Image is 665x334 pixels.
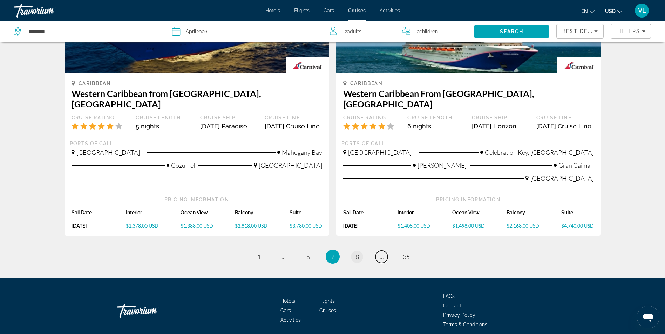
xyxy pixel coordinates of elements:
[536,123,594,130] div: [DATE] Cruise Line
[633,3,651,18] button: User Menu
[500,29,524,34] span: Search
[348,8,366,13] a: Cruises
[398,223,452,229] a: $1,408.00 USD
[281,253,286,260] span: ...
[348,148,412,156] span: [GEOGRAPHIC_DATA]
[558,161,594,169] span: Gran Caimán
[65,250,601,264] nav: Pagination
[76,148,140,156] span: [GEOGRAPHIC_DATA]
[324,8,334,13] a: Cars
[417,27,438,36] span: 2
[72,114,129,121] div: Cruise Rating
[611,24,651,39] button: Filters
[350,81,383,86] span: Caribbean
[79,81,111,86] span: Caribbean
[186,27,207,36] div: 2026
[507,210,561,219] div: Balcony
[507,223,561,229] a: $2,168.00 USD
[257,253,261,260] span: 1
[181,210,235,219] div: Ocean View
[452,210,507,219] div: Ocean View
[443,322,487,327] a: Terms & Conditions
[562,28,599,34] span: Best Deals
[235,210,290,219] div: Balcony
[331,253,334,260] span: 7
[72,196,322,203] div: Pricing Information
[403,253,410,260] span: 35
[235,223,290,229] a: $2,818.00 USD
[259,161,322,169] span: [GEOGRAPHIC_DATA]
[265,8,280,13] a: Hotels
[72,223,126,229] div: [DATE]
[380,8,400,13] a: Activities
[290,210,322,219] div: Suite
[290,223,322,229] a: $3,780.00 USD
[380,253,384,260] span: ...
[14,1,84,20] a: Travorium
[200,114,258,121] div: Cruise Ship
[347,29,361,34] span: Adults
[530,174,594,182] span: [GEOGRAPHIC_DATA]
[343,196,594,203] div: Pricing Information
[557,57,600,73] img: Cruise company logo
[407,123,465,130] div: 6 nights
[407,114,465,121] div: Cruise Length
[200,123,258,130] div: [DATE] Paradise
[319,308,336,313] a: Cruises
[345,27,361,36] span: 2
[28,26,154,37] input: Select cruise destination
[126,223,158,229] span: $1,378.00 USD
[72,210,126,219] div: Sail Date
[136,123,193,130] div: 5 nights
[72,88,322,109] h3: Western Caribbean from [GEOGRAPHIC_DATA], [GEOGRAPHIC_DATA]
[581,6,595,16] button: Change language
[70,140,324,147] div: Ports of call
[235,223,267,229] span: $2,818.00 USD
[605,8,616,14] span: USD
[472,123,529,130] div: [DATE] Horizon
[561,223,594,229] span: $4,740.00 USD
[638,7,646,14] span: VL
[418,161,467,169] span: [PERSON_NAME]
[117,300,187,321] a: Go Home
[343,114,401,121] div: Cruise Rating
[306,253,310,260] span: 6
[181,223,235,229] a: $1,388.00 USD
[126,223,181,229] a: $1,378.00 USD
[319,298,335,304] a: Flights
[472,114,529,121] div: Cruise Ship
[443,293,455,299] a: FAQs
[172,21,316,42] button: Select cruise date
[443,303,461,308] a: Contact
[343,210,398,219] div: Sail Date
[562,27,598,35] mat-select: Sort by
[286,57,329,73] img: Cruise company logo
[280,298,295,304] a: Hotels
[536,114,594,121] div: Cruise Line
[181,223,213,229] span: $1,388.00 USD
[485,148,594,156] span: Celebration Key, [GEOGRAPHIC_DATA]
[452,223,507,229] a: $1,498.00 USD
[443,312,475,318] a: Privacy Policy
[265,123,322,130] div: [DATE] Cruise Line
[355,253,359,260] span: 8
[294,8,310,13] a: Flights
[341,140,596,147] div: Ports of call
[581,8,588,14] span: en
[126,210,181,219] div: Interior
[280,308,291,313] a: Cars
[343,88,594,109] h3: Western Caribbean From [GEOGRAPHIC_DATA], [GEOGRAPHIC_DATA]
[171,161,195,169] span: Cozumel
